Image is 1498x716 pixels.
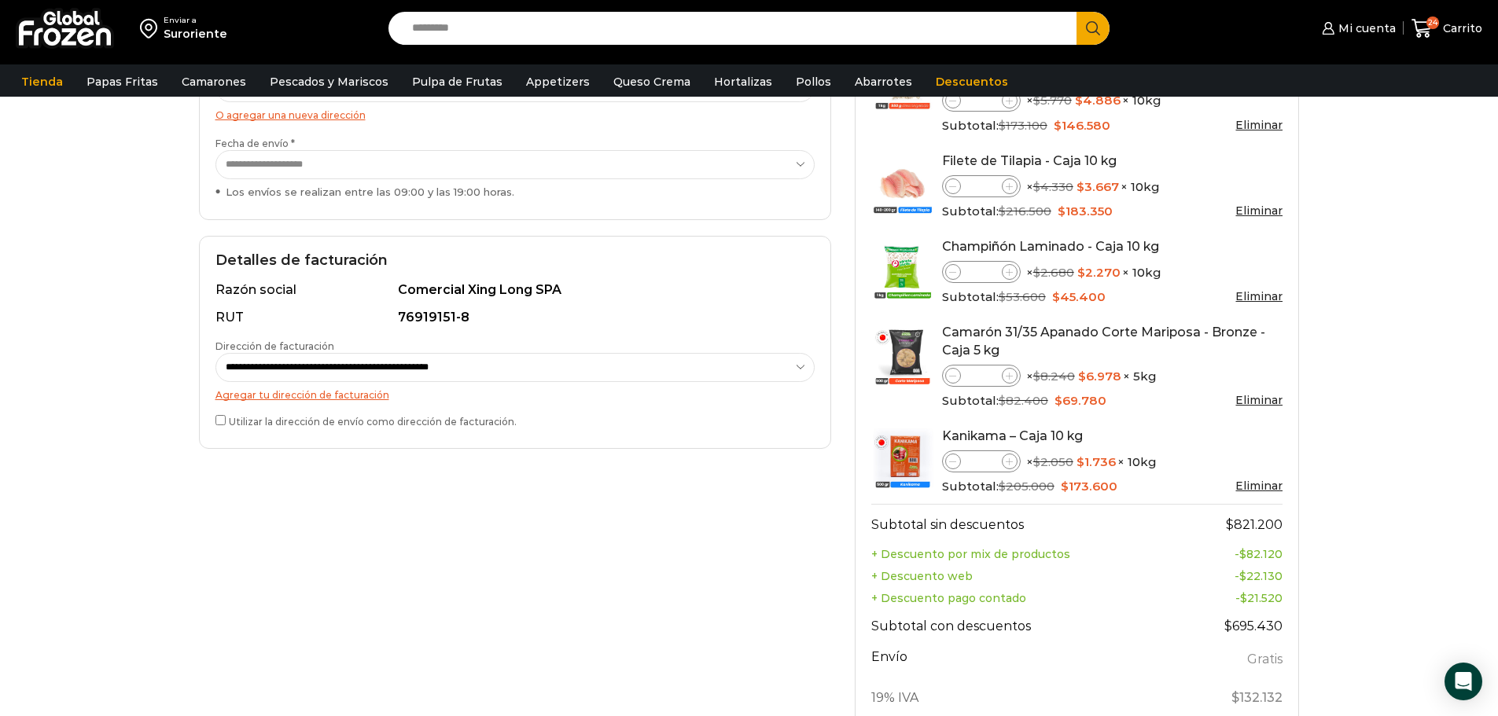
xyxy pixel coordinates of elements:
bdi: 4.330 [1033,179,1073,194]
span: $ [999,393,1006,408]
span: $ [1231,690,1239,705]
th: 19% IVA [871,680,1178,716]
bdi: 205.000 [999,479,1054,494]
div: × × 10kg [942,261,1283,283]
a: Pescados y Mariscos [262,67,396,97]
td: - [1177,587,1283,609]
a: Eliminar [1235,393,1283,407]
span: $ [1033,454,1040,469]
bdi: 1.736 [1077,454,1116,469]
a: O agregar una nueva dirección [215,109,366,121]
span: $ [1033,179,1040,194]
div: RUT [215,309,396,327]
a: Eliminar [1235,289,1283,303]
div: Razón social [215,281,396,299]
input: Product quantity [961,91,1002,110]
bdi: 3.667 [1077,179,1119,194]
bdi: 82.120 [1239,547,1283,561]
span: $ [1078,369,1086,384]
span: 132.132 [1231,690,1283,705]
span: $ [1077,179,1084,194]
div: × × 5kg [942,365,1283,387]
a: Hortalizas [706,67,780,97]
span: $ [1061,479,1069,494]
div: Subtotal: [942,392,1283,409]
span: $ [1226,517,1234,532]
span: $ [1075,93,1083,108]
th: Envío [871,645,1178,681]
bdi: 695.430 [1224,619,1283,633]
bdi: 216.500 [999,204,1051,218]
bdi: 6.978 [1078,369,1121,384]
div: 76919151-8 [398,309,805,327]
bdi: 22.130 [1239,569,1283,583]
a: Papas Fritas [79,67,166,97]
a: Abarrotes [847,67,920,97]
div: Enviar a [164,15,227,26]
div: Suroriente [164,26,227,42]
a: Tienda [13,67,71,97]
a: Kanikama – Caja 10 kg [942,428,1083,443]
bdi: 821.200 [1226,517,1283,532]
bdi: 21.520 [1240,591,1283,605]
th: Subtotal sin descuentos [871,505,1178,543]
a: Eliminar [1235,118,1283,132]
span: 24 [1426,17,1439,29]
bdi: 183.350 [1058,204,1113,218]
bdi: 8.240 [1033,369,1075,384]
span: $ [1054,118,1062,133]
span: $ [1224,619,1232,633]
a: Queso Crema [605,67,698,97]
a: Descuentos [928,67,1016,97]
a: Agregar tu dirección de facturación [215,389,389,401]
label: Dirección de facturación [215,340,815,382]
div: Subtotal: [942,203,1283,220]
label: Fecha de envío * [215,137,815,200]
span: $ [1058,204,1066,218]
button: Search button [1077,12,1110,45]
div: Comercial Xing Long SPA [398,281,805,299]
bdi: 2.050 [1033,454,1073,469]
div: Subtotal: [942,478,1283,495]
a: Mi cuenta [1318,13,1395,44]
td: - [1177,565,1283,587]
bdi: 4.886 [1075,93,1121,108]
span: $ [999,289,1006,304]
span: $ [1239,547,1246,561]
a: 24 Carrito [1412,10,1482,47]
span: $ [1033,369,1040,384]
span: $ [1033,265,1040,280]
bdi: 2.270 [1077,265,1121,280]
a: Appetizers [518,67,598,97]
div: Subtotal: [942,117,1283,134]
span: Mi cuenta [1334,20,1396,36]
label: Gratis [1247,648,1283,671]
a: Eliminar [1235,204,1283,218]
a: Filete de Tilapia - Caja 10 kg [942,153,1117,168]
span: $ [1240,591,1247,605]
div: Open Intercom Messenger [1445,663,1482,700]
img: address-field-icon.svg [140,15,164,42]
th: Subtotal con descuentos [871,609,1178,645]
bdi: 173.100 [999,118,1047,133]
h2: Detalles de facturación [215,252,815,270]
span: Carrito [1439,20,1482,36]
input: Product quantity [961,452,1002,471]
bdi: 5.770 [1033,93,1072,108]
span: $ [1054,393,1062,408]
bdi: 146.580 [1054,118,1110,133]
span: $ [1052,289,1060,304]
th: + Descuento web [871,565,1178,587]
a: Champiñón Laminado - Caja 10 kg [942,239,1159,254]
span: $ [999,479,1006,494]
div: Los envíos se realizan entre las 09:00 y las 19:00 horas. [215,185,815,200]
span: $ [1077,265,1085,280]
td: - [1177,543,1283,565]
input: Product quantity [961,263,1002,281]
div: × × 10kg [942,90,1283,112]
select: Fecha de envío * Los envíos se realizan entre las 09:00 y las 19:00 horas. [215,150,815,179]
div: × × 10kg [942,175,1283,197]
span: $ [999,118,1006,133]
bdi: 45.400 [1052,289,1106,304]
a: Pollos [788,67,839,97]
